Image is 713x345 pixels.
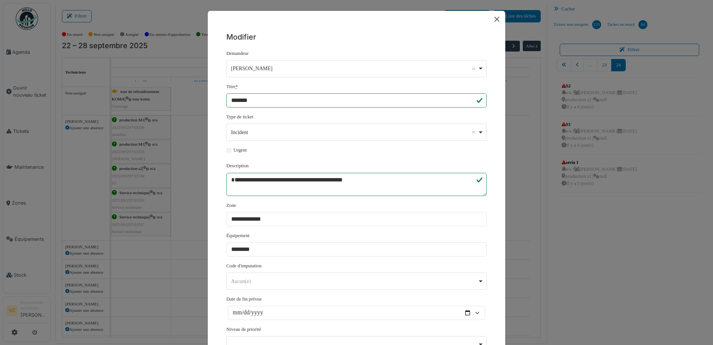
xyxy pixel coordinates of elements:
[226,162,249,170] label: Description
[226,232,249,239] label: Équipement
[470,128,477,136] button: Remove item: '540'
[231,65,478,72] div: [PERSON_NAME]
[231,277,478,285] div: Aucun(e)
[226,262,261,270] label: Code d'imputation
[231,128,478,136] div: Incident
[226,83,238,90] label: Titre
[226,326,261,333] label: Niveau de priorité
[226,50,249,57] label: Demandeur
[233,147,246,154] label: Urgent
[491,14,502,25] button: Close
[470,65,477,72] button: Remove item: '7278'
[226,202,236,209] label: Zone
[226,114,253,121] label: Type de ticket
[226,31,487,43] h5: Modifier
[235,84,238,89] abbr: Requis
[226,296,262,303] label: Date de fin prévue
